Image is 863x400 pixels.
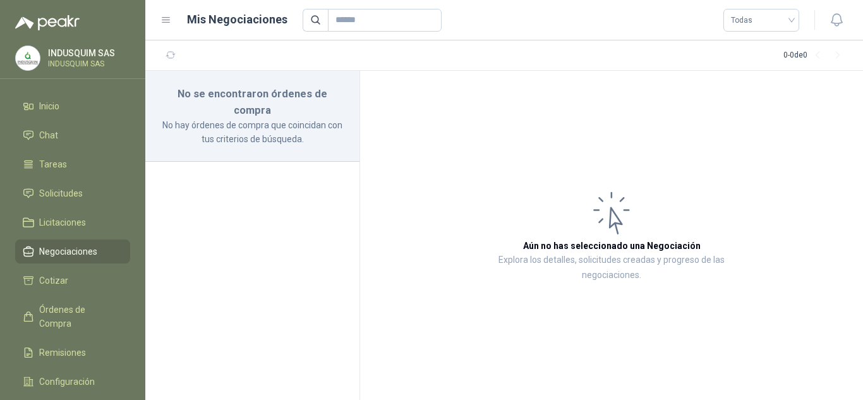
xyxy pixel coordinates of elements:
[48,49,127,58] p: INDUSQUIM SAS
[15,123,130,147] a: Chat
[15,341,130,365] a: Remisiones
[15,15,80,30] img: Logo peakr
[15,210,130,234] a: Licitaciones
[39,99,59,113] span: Inicio
[39,186,83,200] span: Solicitudes
[523,239,701,253] h3: Aún no has seleccionado una Negociación
[15,298,130,336] a: Órdenes de Compra
[783,45,848,66] div: 0 - 0 de 0
[15,152,130,176] a: Tareas
[39,215,86,229] span: Licitaciones
[15,181,130,205] a: Solicitudes
[15,370,130,394] a: Configuración
[160,86,344,118] h3: No se encontraron órdenes de compra
[39,346,86,360] span: Remisiones
[15,239,130,264] a: Negociaciones
[160,118,344,146] p: No hay órdenes de compra que coincidan con tus criterios de búsqueda.
[39,157,67,171] span: Tareas
[39,274,68,288] span: Cotizar
[48,60,127,68] p: INDUSQUIM SAS
[15,94,130,118] a: Inicio
[486,253,737,283] p: Explora los detalles, solicitudes creadas y progreso de las negociaciones.
[15,269,130,293] a: Cotizar
[16,46,40,70] img: Company Logo
[731,11,792,30] span: Todas
[187,11,287,28] h1: Mis Negociaciones
[39,245,97,258] span: Negociaciones
[39,375,95,389] span: Configuración
[39,128,58,142] span: Chat
[39,303,118,330] span: Órdenes de Compra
